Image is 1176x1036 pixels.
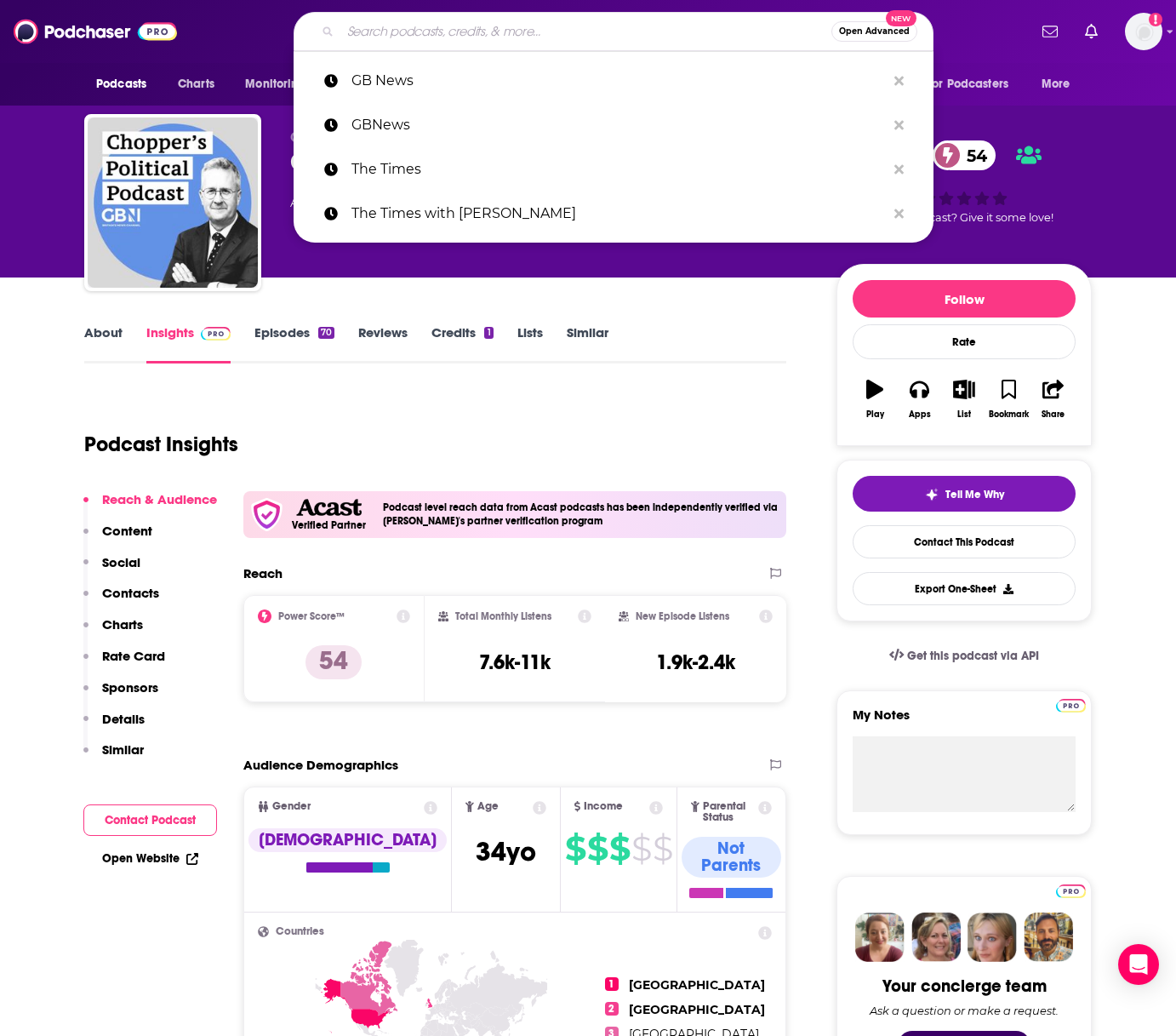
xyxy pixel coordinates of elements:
button: Rate Card [83,648,165,679]
h2: New Episode Listens [636,610,729,622]
span: Logged in as LoriBecker [1125,13,1162,50]
button: open menu [84,68,168,100]
p: Contacts [102,585,159,601]
button: open menu [916,68,1033,100]
button: Bookmark [986,369,1030,430]
span: 54 [950,140,996,170]
span: Tell Me Why [945,488,1004,501]
h5: Verified Partner [292,520,366,530]
div: Play [866,409,884,420]
span: Podcasts [96,72,146,96]
button: open menu [233,68,328,100]
p: GB News [351,59,886,103]
h3: 1.9k-2.4k [656,650,735,675]
a: Pro website [1056,882,1086,898]
p: Charts [102,616,143,632]
button: Sponsors [83,679,158,711]
button: Apps [897,369,941,430]
img: Acast [296,499,361,517]
span: [GEOGRAPHIC_DATA] [629,977,765,993]
div: 1 [484,327,493,339]
button: Export One-Sheet [853,572,1076,605]
a: Contact This Podcast [853,525,1076,558]
h2: Power Score™ [278,610,345,622]
span: Income [584,801,623,812]
img: Podchaser - Follow, Share and Rate Podcasts [14,15,177,48]
span: Parental Status [703,801,756,823]
h2: Total Monthly Listens [455,610,551,622]
img: Podchaser Pro [1056,699,1086,713]
a: Get this podcast via API [876,635,1053,677]
span: Gender [272,801,311,812]
h3: 7.6k-11k [479,650,551,675]
img: Jules Profile [968,913,1017,962]
div: [DEMOGRAPHIC_DATA] [248,828,447,852]
button: Social [83,554,140,586]
img: User Profile [1125,13,1162,50]
span: $ [587,835,608,862]
a: GB News [294,59,933,103]
p: Reach & Audience [102,491,217,507]
div: 70 [318,327,334,339]
button: open menu [1030,68,1092,100]
button: Charts [83,616,143,648]
span: $ [653,835,672,862]
div: Search podcasts, credits, & more... [294,12,933,51]
button: Details [83,711,145,742]
p: The Times with Jane Coasten [351,192,886,236]
div: Your concierge team [882,976,1047,997]
p: Similar [102,741,144,758]
p: 54 [305,645,362,679]
a: Pro website [1056,696,1086,713]
a: Chopper's Political Podcast | GB News [88,117,258,288]
img: Podchaser Pro [201,327,231,341]
img: verfied icon [250,498,283,531]
p: Social [102,554,140,570]
h1: Podcast Insights [84,432,238,457]
button: Similar [83,741,144,773]
a: Show notifications dropdown [1036,17,1065,46]
div: verified Badge54Good podcast? Give it some love! [836,129,1092,235]
a: GBNews [294,103,933,147]
div: Share [1042,409,1065,420]
span: New [886,10,916,26]
button: Contact Podcast [83,804,217,836]
a: Show notifications dropdown [1078,17,1105,46]
span: Monitoring [245,72,305,96]
span: For Podcasters [927,72,1008,96]
div: Rate [853,324,1076,359]
p: Sponsors [102,679,158,695]
div: Open Intercom Messenger [1118,944,1159,985]
a: About [84,324,123,363]
p: Content [102,523,152,539]
a: Similar [567,324,608,363]
button: Follow [853,280,1076,318]
a: InsightsPodchaser Pro [146,324,231,363]
p: Details [102,711,145,727]
span: More [1042,72,1070,96]
span: $ [631,835,651,862]
button: Open AdvancedNew [831,21,917,42]
div: Bookmark [989,409,1029,420]
span: 1 [605,977,619,991]
a: Reviews [358,324,408,363]
span: [GEOGRAPHIC_DATA] [629,1002,765,1017]
button: Share [1031,369,1076,430]
button: List [942,369,986,430]
h2: Audience Demographics [243,757,398,773]
p: Rate Card [102,648,165,664]
button: Contacts [83,585,159,616]
button: Show profile menu [1125,13,1162,50]
button: Play [853,369,897,430]
div: Ask a question or make a request. [870,1004,1059,1017]
img: tell me why sparkle [925,488,939,501]
span: GB News [290,129,355,146]
h2: Reach [243,565,283,581]
span: $ [565,835,585,862]
a: Open Website [102,851,198,866]
div: Not Parents [682,837,781,878]
a: Lists [517,324,543,363]
span: Get this podcast via API [907,649,1039,663]
button: tell me why sparkleTell Me Why [853,476,1076,512]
